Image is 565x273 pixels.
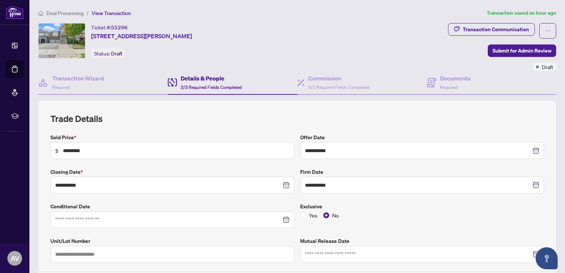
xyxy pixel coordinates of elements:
span: $ [55,147,58,155]
label: Firm Date [300,168,544,176]
h4: Documents [440,74,470,83]
label: Conditional Date [50,202,294,211]
button: Submit for Admin Review [488,44,556,57]
label: Offer Date [300,133,544,141]
h4: Commission [308,74,369,83]
div: Ticket #: [91,23,128,32]
span: View Transaction [92,10,131,17]
li: / [86,9,89,17]
span: Draft [111,50,122,57]
label: Sold Price [50,133,294,141]
h2: Trade Details [50,113,544,125]
h4: Details & People [181,74,242,83]
span: Deal Processing [46,10,83,17]
span: ellipsis [545,28,550,33]
span: Required [52,85,70,90]
span: Submit for Admin Review [493,45,551,57]
label: Unit/Lot Number [50,237,294,245]
article: Transaction saved an hour ago [487,9,556,17]
span: AV [11,253,19,263]
span: Draft [542,63,553,71]
div: Status: [91,49,125,58]
span: home [38,11,43,16]
h4: Transaction Wizard [52,74,104,83]
button: Open asap [536,247,558,269]
button: Transaction Communication [448,23,535,36]
img: logo [6,6,24,19]
label: Mutual Release Date [300,237,544,245]
span: 55296 [111,24,128,31]
span: Required [440,85,458,90]
span: 2/3 Required Fields Completed [181,85,242,90]
div: Transaction Communication [463,24,529,35]
img: IMG-N12344352_1.jpg [39,24,85,58]
span: Yes [306,211,320,219]
span: No [329,211,342,219]
span: [STREET_ADDRESS][PERSON_NAME] [91,32,192,40]
label: Exclusive [300,202,544,211]
span: 0/1 Required Fields Completed [308,85,369,90]
label: Closing Date [50,168,294,176]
